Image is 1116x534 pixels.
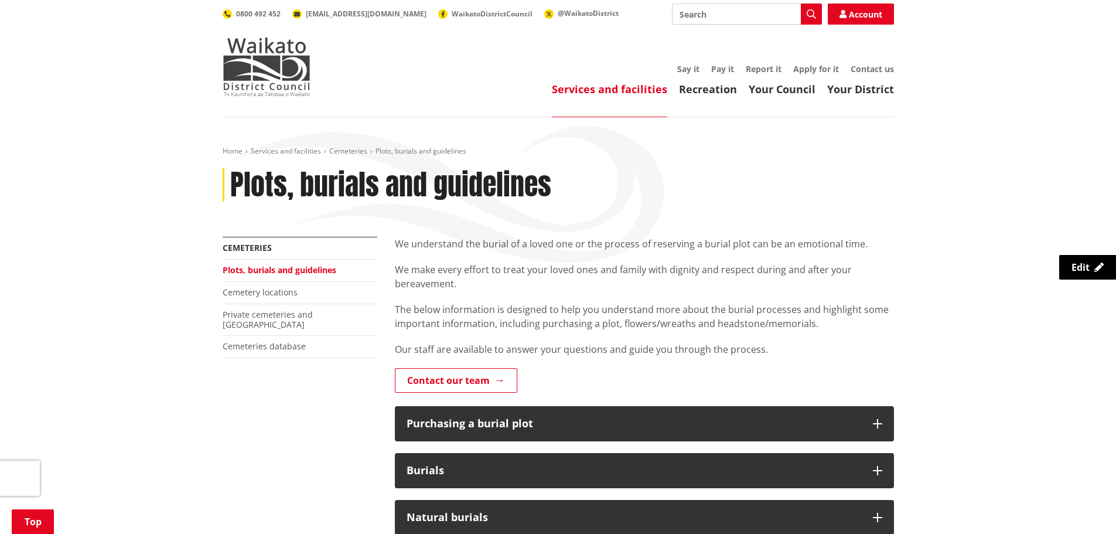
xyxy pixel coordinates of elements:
a: Private cemeteries and [GEOGRAPHIC_DATA] [223,309,313,330]
p: We understand the burial of a loved one or the process of reserving a burial plot can be an emoti... [395,237,894,251]
a: 0800 492 452 [223,9,281,19]
p: We make every effort to treat your loved ones and family with dignity and respect during and afte... [395,263,894,291]
a: Contact our team [395,368,517,393]
a: WaikatoDistrictCouncil [438,9,533,19]
input: Search input [672,4,822,25]
span: Plots, burials and guidelines [376,146,466,156]
a: @WaikatoDistrict [544,8,619,18]
span: Edit [1071,261,1090,274]
a: Cemeteries database [223,341,306,352]
div: Purchasing a burial plot [407,418,861,430]
a: Account [828,4,894,25]
a: Cemeteries [223,242,272,253]
span: 0800 492 452 [236,9,281,19]
a: Home [223,146,243,156]
button: Burials [395,453,894,488]
span: WaikatoDistrictCouncil [452,9,533,19]
span: @WaikatoDistrict [558,8,619,18]
a: Cemetery locations [223,287,298,298]
a: Recreation [679,82,737,96]
a: Edit [1059,255,1116,280]
a: Your District [827,82,894,96]
a: Report it [746,63,781,74]
a: Apply for it [793,63,839,74]
div: Natural burials [407,512,861,523]
a: Contact us [851,63,894,74]
button: Purchasing a burial plot [395,406,894,441]
span: [EMAIL_ADDRESS][DOMAIN_NAME] [306,9,426,19]
a: Services and facilities [552,82,667,96]
a: Services and facilities [251,146,321,156]
a: Pay it [711,63,734,74]
a: Top [12,509,54,534]
nav: breadcrumb [223,147,894,157]
h1: Plots, burials and guidelines [230,168,551,202]
a: Cemeteries [329,146,367,156]
p: The below information is designed to help you understand more about the burial processes and high... [395,302,894,331]
a: Your Council [749,82,815,96]
a: [EMAIL_ADDRESS][DOMAIN_NAME] [292,9,426,19]
a: Plots, burials and guidelines [223,264,336,275]
img: Waikato District Council - Te Kaunihera aa Takiwaa o Waikato [223,38,310,96]
div: Burials [407,465,861,477]
p: Our staff are available to answer your questions and guide you through the process. [395,342,894,356]
a: Say it [677,63,699,74]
